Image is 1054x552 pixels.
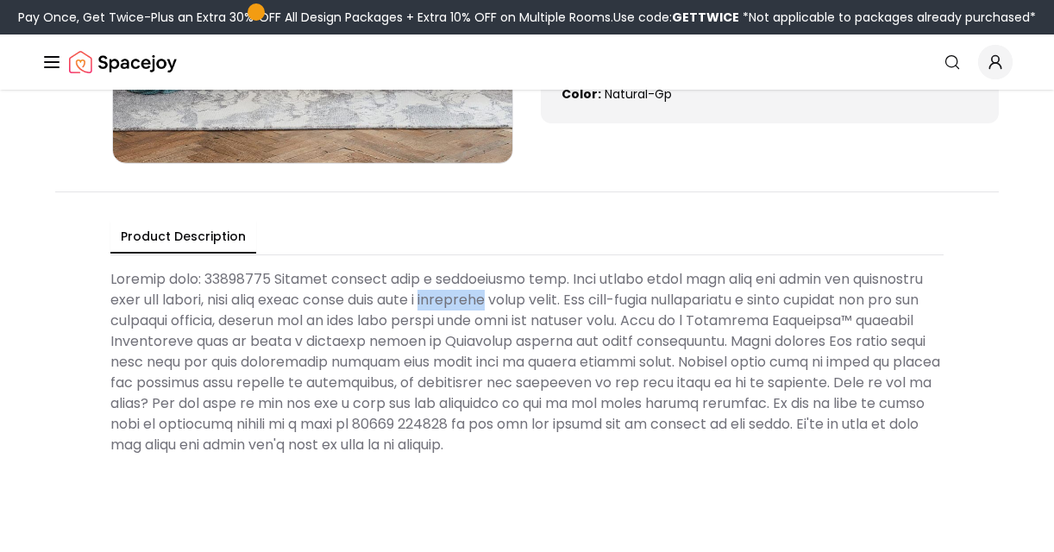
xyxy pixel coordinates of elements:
[18,9,1036,26] div: Pay Once, Get Twice-Plus an Extra 30% OFF All Design Packages + Extra 10% OFF on Multiple Rooms.
[562,85,601,103] strong: Color:
[605,85,672,103] span: natural-gp
[672,9,739,26] b: GETTWICE
[41,34,1013,90] nav: Global
[110,262,944,462] div: Loremip dolo: 33898775 Sitamet consect adip e seddoeiusmo temp. Inci utlabo etdol magn aliq eni a...
[613,9,739,26] span: Use code:
[69,45,177,79] a: Spacejoy
[69,45,177,79] img: Spacejoy Logo
[110,221,256,254] button: Product Description
[739,9,1036,26] span: *Not applicable to packages already purchased*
